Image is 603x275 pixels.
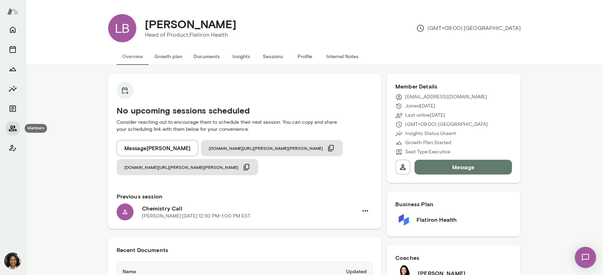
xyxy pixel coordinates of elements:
[395,253,512,262] h6: Coaches
[405,130,456,137] p: Insights Status: Unsent
[209,145,323,151] span: [DOMAIN_NAME][URL][PERSON_NAME][PERSON_NAME]
[225,48,257,65] button: Insights
[149,48,188,65] button: Growth plan
[405,112,445,119] p: Last online [DATE]
[7,5,18,18] img: Mento
[142,204,358,213] h6: Chemistry Call
[416,24,521,32] p: (GMT+09:00) [GEOGRAPHIC_DATA]
[145,31,236,39] p: Head of Product, Flatiron Health
[289,48,321,65] button: Profile
[25,124,47,133] div: Members
[117,159,258,175] button: [DOMAIN_NAME][URL][PERSON_NAME][PERSON_NAME]
[405,93,487,100] p: [EMAIL_ADDRESS][DOMAIN_NAME]
[117,105,373,116] h5: No upcoming sessions scheduled
[6,62,20,76] button: Growth Plan
[6,42,20,56] button: Sessions
[108,14,136,42] div: LB
[416,215,457,224] h6: Flatiron Health
[117,140,198,156] button: Message[PERSON_NAME]
[6,82,20,96] button: Insights
[6,141,20,155] button: Client app
[6,102,20,116] button: Documents
[117,48,149,65] button: Overview
[257,48,289,65] button: Sessions
[4,252,21,269] img: Cheryl Mills
[414,160,512,175] button: Message
[117,119,373,133] p: Consider reaching out to encourage them to schedule their next session. You can copy and share yo...
[395,82,512,91] h6: Member Details
[405,139,451,146] p: Growth Plan: Started
[145,17,236,31] h4: [PERSON_NAME]
[117,246,373,254] h6: Recent Documents
[124,164,238,170] span: [DOMAIN_NAME][URL][PERSON_NAME][PERSON_NAME]
[117,192,373,201] h6: Previous session
[321,48,364,65] button: Internal Notes
[6,121,20,135] button: Members
[405,148,450,155] p: Seat Type: Executive
[188,48,225,65] button: Documents
[142,213,250,220] p: [PERSON_NAME] · [DATE] · 12:30 PM-1:00 PM EST
[405,121,488,128] p: (GMT+09:00) [GEOGRAPHIC_DATA]
[201,140,343,156] button: [DOMAIN_NAME][URL][PERSON_NAME][PERSON_NAME]
[6,23,20,37] button: Home
[405,103,435,110] p: Joined [DATE]
[395,200,512,208] h6: Business Plan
